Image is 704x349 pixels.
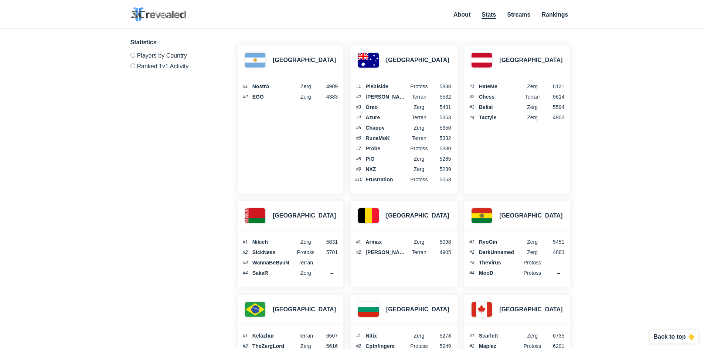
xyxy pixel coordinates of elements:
span: Zerg [522,105,543,110]
span: 5614 [543,94,564,99]
span: NXZ [365,167,408,172]
span: Protoss [522,270,543,276]
input: Ranked 1v1 Activity [130,64,135,68]
span: #4 [354,115,363,120]
h3: [GEOGRAPHIC_DATA] [273,211,336,220]
span: SickNess [252,250,295,255]
span: 4883 [543,250,564,255]
span: #1 [468,84,476,89]
span: #3 [354,105,363,109]
span: RunaMoK [365,136,408,141]
h3: [GEOGRAPHIC_DATA] [273,56,336,65]
span: #1 [468,333,476,338]
span: 4905 [430,250,451,255]
span: Chess [479,94,522,99]
img: SC2 Revealed [130,7,186,22]
span: 5831 [316,239,338,244]
span: HateMe [479,84,522,89]
span: 5701 [316,250,338,255]
h3: Statistics [130,38,219,47]
span: DarkUnnamed [479,250,522,255]
span: Oreo [365,105,408,110]
span: Nitix [365,333,408,338]
span: #2 [241,344,249,348]
h3: [GEOGRAPHIC_DATA] [386,305,449,314]
span: 6735 [543,333,564,338]
a: Rankings [541,11,568,18]
span: Nikich [252,239,295,244]
h3: [GEOGRAPHIC_DATA] [499,56,562,65]
span: Zerg [295,270,316,276]
span: Zerg [522,84,543,89]
span: – [557,270,560,276]
span: #2 [468,95,476,99]
span: Zerg [295,343,316,349]
span: Chappy [365,125,408,130]
h3: [GEOGRAPHIC_DATA] [386,56,449,65]
h3: [GEOGRAPHIC_DATA] [386,211,449,220]
span: Terran [295,333,316,338]
span: – [330,260,333,266]
span: Protoss [408,146,430,151]
h3: [GEOGRAPHIC_DATA] [273,305,336,314]
span: 5431 [430,105,451,110]
span: #4 [468,271,476,275]
span: SakaR [252,270,295,276]
span: Zerg [408,239,430,244]
span: Belial [479,105,522,110]
span: Scarlett [479,333,522,338]
span: #10 [354,177,363,182]
span: PiG [365,156,408,161]
span: #1 [354,84,363,89]
span: 5616 [316,343,338,349]
span: #4 [468,115,476,120]
span: 4902 [543,115,564,120]
span: 5053 [430,177,451,182]
span: Zerg [295,94,316,99]
span: #3 [241,260,249,265]
a: Stats [482,11,496,19]
span: 5239 [430,167,451,172]
label: Players by Country [130,53,219,61]
span: #2 [354,250,363,254]
span: Zerg [522,250,543,255]
span: 5285 [430,156,451,161]
span: Terran [408,250,430,255]
span: Plebiside [365,84,408,89]
span: 5330 [430,146,451,151]
span: 5249 [430,343,451,349]
span: MooD [479,270,522,276]
span: #8 [354,157,363,161]
span: Terran [408,136,430,141]
span: #1 [354,240,363,244]
span: Zerg [522,333,543,338]
span: Zerg [408,105,430,110]
span: 5594 [543,105,564,110]
span: 6121 [543,84,564,89]
span: Zerg [522,239,543,244]
span: #2 [468,344,476,348]
span: terran [408,94,430,99]
h3: [GEOGRAPHIC_DATA] [499,305,562,314]
span: #2 [354,344,363,348]
span: #3 [468,260,476,265]
span: Protoss [522,260,543,265]
span: 4383 [316,94,338,99]
span: Kelazhur [252,333,295,338]
input: Players by Country [130,53,135,58]
span: Protoss [408,84,430,89]
span: 6201 [543,343,564,349]
span: #1 [354,333,363,338]
span: 5098 [430,239,451,244]
span: 4909 [316,84,338,89]
span: Protoss [295,250,316,255]
span: Terran [408,115,430,120]
span: Terran [295,260,316,265]
span: Zerg [522,115,543,120]
span: #7 [354,146,363,151]
span: Maplez [479,343,522,349]
span: Protoss [408,177,430,182]
span: [PERSON_NAME] [365,250,408,255]
span: #5 [354,126,363,130]
span: Tactyle [479,115,522,120]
